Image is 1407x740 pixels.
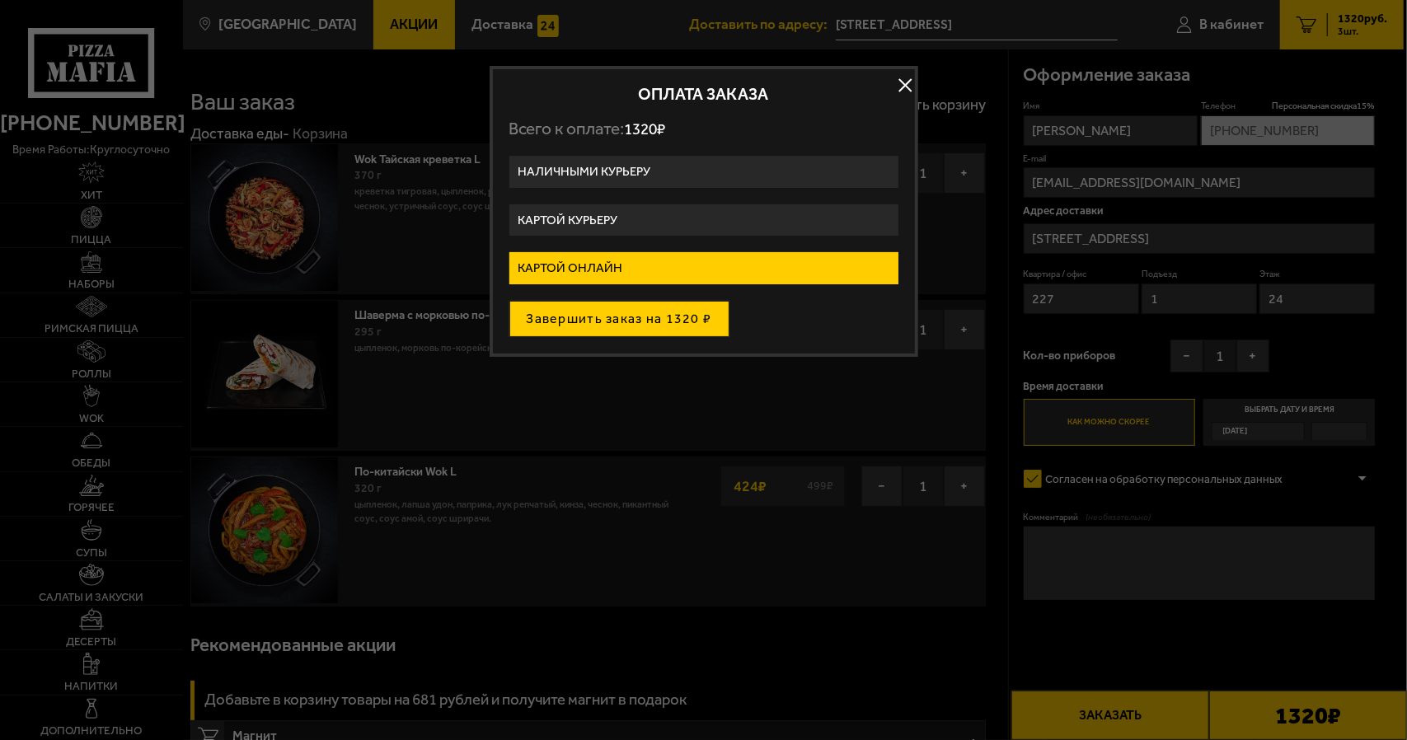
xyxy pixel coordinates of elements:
[509,156,898,188] label: Наличными курьеру
[509,119,898,139] p: Всего к оплате:
[509,204,898,237] label: Картой курьеру
[625,119,666,138] span: 1320 ₽
[509,301,729,337] button: Завершить заказ на 1320 ₽
[509,86,898,102] h2: Оплата заказа
[509,252,898,284] label: Картой онлайн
